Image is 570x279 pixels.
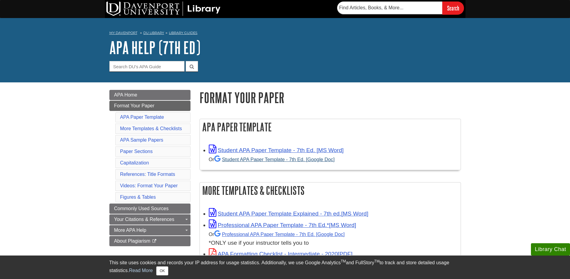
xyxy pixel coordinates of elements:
sup: TM [341,259,346,263]
a: Link opens in new window [209,222,356,228]
img: DU Library [106,2,221,16]
sup: TM [374,259,379,263]
div: Guide Page Menu [109,90,191,246]
span: Format Your Paper [114,103,154,108]
a: Link opens in new window [209,147,344,153]
a: Library Guides [169,31,197,35]
form: Searches DU Library's articles, books, and more [337,2,464,14]
h1: Format Your Paper [200,90,461,105]
h2: More Templates & Checklists [200,182,461,198]
span: More APA Help [114,228,146,233]
a: My Davenport [109,30,137,35]
h2: APA Paper Template [200,119,461,135]
a: Link opens in new window [209,210,368,217]
a: References: Title Formats [120,172,175,177]
i: This link opens in a new window [152,239,157,243]
a: Link opens in new window [209,251,353,257]
a: More APA Help [109,225,191,235]
a: Figures & Tables [120,195,156,200]
span: Commonly Used Sources [114,206,169,211]
a: DU Library [143,31,164,35]
a: APA Home [109,90,191,100]
a: APA Help (7th Ed) [109,38,200,57]
input: Find Articles, Books, & More... [337,2,442,14]
span: Your Citations & References [114,217,174,222]
a: Videos: Format Your Paper [120,183,178,188]
a: Student APA Paper Template - 7th Ed. [Google Doc] [214,157,335,162]
a: Paper Sections [120,149,153,154]
button: Library Chat [531,243,570,256]
span: APA Home [114,92,137,97]
span: About Plagiarism [114,238,151,244]
button: Close [156,266,168,275]
nav: breadcrumb [109,29,461,38]
input: Search [442,2,464,14]
div: *ONLY use if your instructor tells you to [209,230,458,247]
a: APA Paper Template [120,115,164,120]
a: Professional APA Paper Template - 7th Ed. [214,231,345,237]
div: This site uses cookies and records your IP address for usage statistics. Additionally, we use Goo... [109,259,461,275]
a: More Templates & Checklists [120,126,182,131]
a: APA Sample Papers [120,137,163,143]
small: Or [209,231,345,237]
a: About Plagiarism [109,236,191,246]
a: Your Citations & References [109,214,191,225]
a: Read More [129,268,153,273]
small: Or [209,157,335,162]
input: Search DU's APA Guide [109,61,184,72]
a: Commonly Used Sources [109,204,191,214]
a: Format Your Paper [109,101,191,111]
a: Capitalization [120,160,149,165]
